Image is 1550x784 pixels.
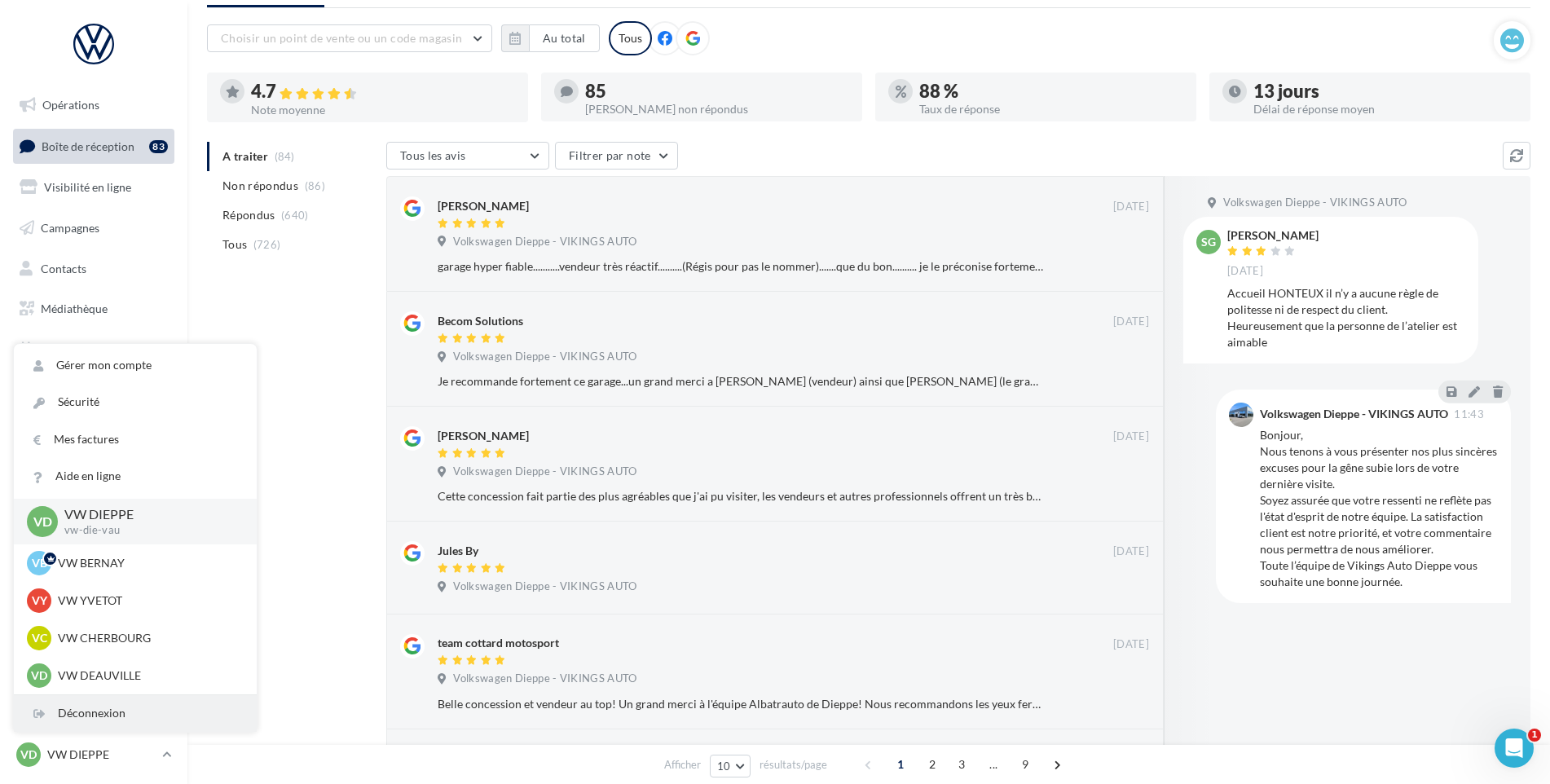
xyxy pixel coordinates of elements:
[438,635,559,651] div: team cottard motosport
[1012,751,1038,777] span: 9
[949,751,975,777] span: 3
[1253,82,1517,100] div: 13 jours
[1113,429,1149,444] span: [DATE]
[609,21,652,55] div: Tous
[207,24,492,52] button: Choisir un point de vente ou un code magasin
[13,739,174,770] a: VD VW DIEPPE
[1227,230,1319,241] div: [PERSON_NAME]
[438,373,1043,390] div: Je recommande fortement ce garage...un grand merci a [PERSON_NAME] (vendeur) ainsi que [PERSON_NA...
[453,579,636,594] span: Volkswagen Dieppe - VIKINGS AUTO
[64,505,231,524] p: VW DIEPPE
[1227,285,1465,350] div: Accueil HONTEUX il n’y a aucune règle de politesse ni de respect du client. Heureusement que la p...
[58,630,237,646] p: VW CHERBOURG
[222,207,275,223] span: Répondus
[42,139,134,152] span: Boîte de réception
[919,751,945,777] span: 2
[438,313,523,329] div: Becom Solutions
[14,695,257,732] div: Déconnexion
[10,252,178,286] a: Contacts
[253,238,281,251] span: (726)
[41,342,95,356] span: Calendrier
[585,82,849,100] div: 85
[10,333,178,367] a: Calendrier
[32,592,47,609] span: VY
[44,180,131,194] span: Visibilité en ligne
[585,104,849,115] div: [PERSON_NAME] non répondus
[453,235,636,249] span: Volkswagen Dieppe - VIKINGS AUTO
[438,488,1043,504] div: Cette concession fait partie des plus agréables que j'ai pu visiter, les vendeurs et autres profe...
[281,209,309,222] span: (640)
[32,630,47,646] span: VC
[20,747,37,763] span: VD
[10,88,178,122] a: Opérations
[42,98,99,112] span: Opérations
[1260,408,1448,420] div: Volkswagen Dieppe - VIKINGS AUTO
[1201,234,1216,250] span: SG
[58,667,237,684] p: VW DEAUVILLE
[438,198,529,214] div: [PERSON_NAME]
[1260,427,1498,590] div: Bonjour, Nous tenons à vous présenter nos plus sincères excuses pour la gêne subie lors de votre ...
[438,258,1043,275] div: garage hyper fiable...........vendeur très réactif..........(Régis pour pas le nommer).......que ...
[438,543,478,559] div: Jules By
[664,757,701,773] span: Afficher
[1223,196,1407,210] span: Volkswagen Dieppe - VIKINGS AUTO
[10,211,178,245] a: Campagnes
[919,104,1183,115] div: Taux de réponse
[1253,104,1517,115] div: Délai de réponse moyen
[41,261,86,275] span: Contacts
[1227,264,1263,279] span: [DATE]
[222,178,298,194] span: Non répondus
[14,458,257,495] a: Aide en ligne
[32,555,47,571] span: VB
[438,428,529,444] div: [PERSON_NAME]
[10,292,178,326] a: Médiathèque
[222,236,247,253] span: Tous
[10,129,178,164] a: Boîte de réception83
[14,347,257,384] a: Gérer mon compte
[1113,200,1149,214] span: [DATE]
[400,148,466,162] span: Tous les avis
[1454,409,1484,420] span: 11:43
[1113,315,1149,329] span: [DATE]
[453,465,636,479] span: Volkswagen Dieppe - VIKINGS AUTO
[14,421,257,458] a: Mes factures
[980,751,1006,777] span: ...
[33,512,52,531] span: VD
[10,427,178,475] a: Campagnes DataOnDemand
[58,592,237,609] p: VW YVETOT
[919,82,1183,100] div: 88 %
[41,221,99,235] span: Campagnes
[438,696,1043,712] div: Belle concession et vendeur au top! Un grand merci à l'équipe Albatrauto de Dieppe! Nous recomman...
[760,757,827,773] span: résultats/page
[251,104,515,116] div: Note moyenne
[887,751,914,777] span: 1
[58,555,237,571] p: VW BERNAY
[529,24,600,52] button: Au total
[14,384,257,421] a: Sécurité
[1113,637,1149,652] span: [DATE]
[386,142,549,170] button: Tous les avis
[149,140,168,153] div: 83
[221,31,462,45] span: Choisir un point de vente ou un code magasin
[41,302,108,315] span: Médiathèque
[47,747,156,763] p: VW DIEPPE
[717,760,731,773] span: 10
[1495,729,1534,768] iframe: Intercom live chat
[64,523,231,538] p: vw-die-vau
[251,82,515,101] div: 4.7
[10,170,178,205] a: Visibilité en ligne
[453,672,636,686] span: Volkswagen Dieppe - VIKINGS AUTO
[555,142,678,170] button: Filtrer par note
[1528,729,1541,742] span: 1
[501,24,600,52] button: Au total
[453,350,636,364] span: Volkswagen Dieppe - VIKINGS AUTO
[10,373,178,421] a: PLV et print personnalisable
[305,179,325,192] span: (86)
[710,755,751,777] button: 10
[31,667,47,684] span: VD
[1113,544,1149,559] span: [DATE]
